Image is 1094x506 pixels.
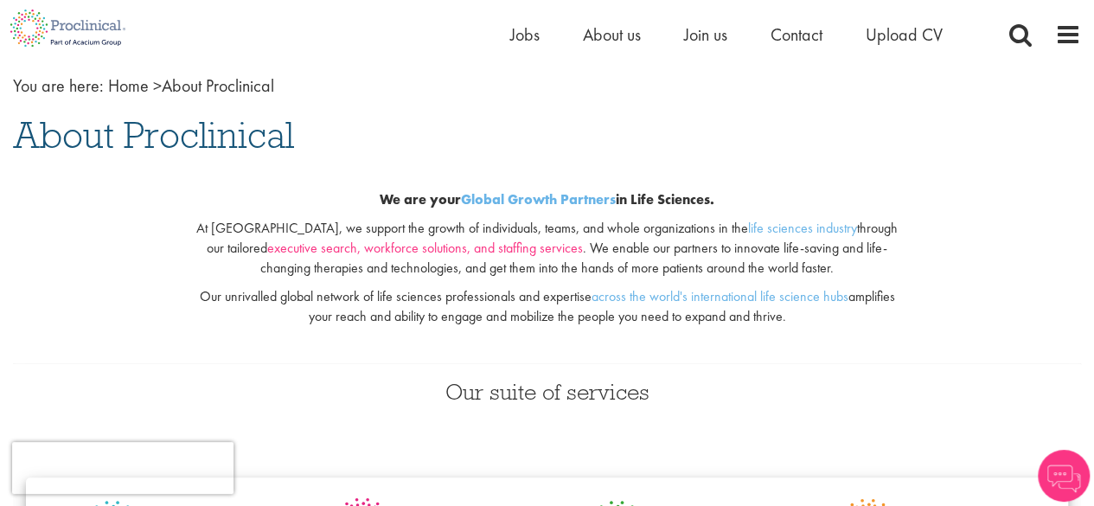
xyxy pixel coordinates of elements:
[13,74,104,97] span: You are here:
[866,23,943,46] a: Upload CV
[195,219,899,279] p: At [GEOGRAPHIC_DATA], we support the growth of individuals, teams, and whole organizations in the...
[380,190,714,208] b: We are your in Life Sciences.
[13,381,1081,403] h3: Our suite of services
[461,190,616,208] a: Global Growth Partners
[12,442,234,494] iframe: reCAPTCHA
[583,23,641,46] a: About us
[153,74,162,97] span: >
[267,239,583,257] a: executive search, workforce solutions, and staffing services
[684,23,727,46] a: Join us
[13,112,294,158] span: About Proclinical
[195,287,899,327] p: Our unrivalled global network of life sciences professionals and expertise amplifies your reach a...
[748,219,857,237] a: life sciences industry
[108,74,149,97] a: breadcrumb link to Home
[591,287,848,305] a: across the world's international life science hubs
[1038,450,1090,502] img: Chatbot
[510,23,540,46] a: Jobs
[108,74,274,97] span: About Proclinical
[771,23,822,46] a: Contact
